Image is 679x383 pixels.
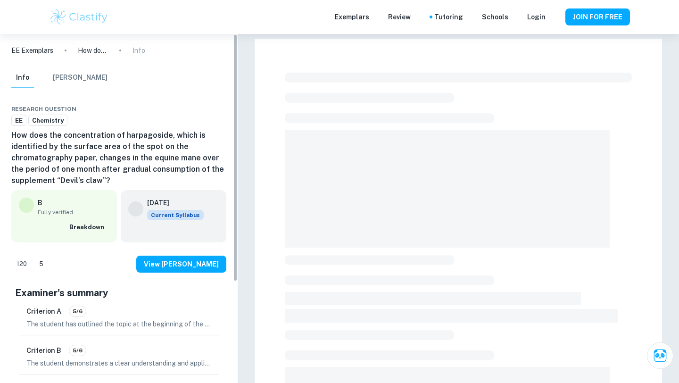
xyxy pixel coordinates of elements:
span: Fully verified [38,208,109,216]
a: Chemistry [28,115,67,126]
p: How does the concentration of harpagoside, which is identified by the surface area of the spot on... [78,45,108,56]
a: Schools [482,12,508,22]
button: Breakdown [67,220,109,234]
span: 120 [11,259,32,269]
h6: [DATE] [147,198,196,208]
span: Chemistry [29,116,67,125]
a: EE [11,115,26,126]
h6: How does the concentration of harpagoside, which is identified by the surface area of the spot on... [11,130,226,186]
div: Report issue [219,103,226,115]
img: Clastify logo [49,8,109,26]
span: 5/6 [69,346,86,355]
div: Like [11,257,32,272]
span: 5/6 [69,307,86,316]
p: B [38,198,42,208]
h6: Criterion B [26,345,61,356]
button: View [PERSON_NAME] [136,256,226,273]
p: The student has outlined the topic at the beginning of the work, making the purpose of the resear... [26,319,211,329]
div: This exemplar is based on the current syllabus. Feel free to refer to it for inspiration/ideas wh... [147,210,204,220]
h5: Examiner's summary [15,286,223,300]
button: [PERSON_NAME] [53,67,108,88]
a: Login [527,12,546,22]
a: Tutoring [434,12,463,22]
span: 5 [34,259,49,269]
p: Review [388,12,411,22]
p: Exemplars [335,12,369,22]
button: Ask Clai [647,342,673,369]
button: JOIN FOR FREE [565,8,630,25]
span: Current Syllabus [147,210,204,220]
div: Bookmark [209,103,217,115]
a: EE Exemplars [11,45,53,56]
span: EE [12,116,26,125]
div: Share [190,103,198,115]
span: Research question [11,105,76,113]
button: Info [11,67,34,88]
p: Info [132,45,145,56]
button: Help and Feedback [553,15,558,19]
p: The student demonstrates a clear understanding and application of the chemical principles behind ... [26,358,211,368]
div: Dislike [34,257,49,272]
div: Download [200,103,207,115]
h6: Criterion A [26,306,61,316]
